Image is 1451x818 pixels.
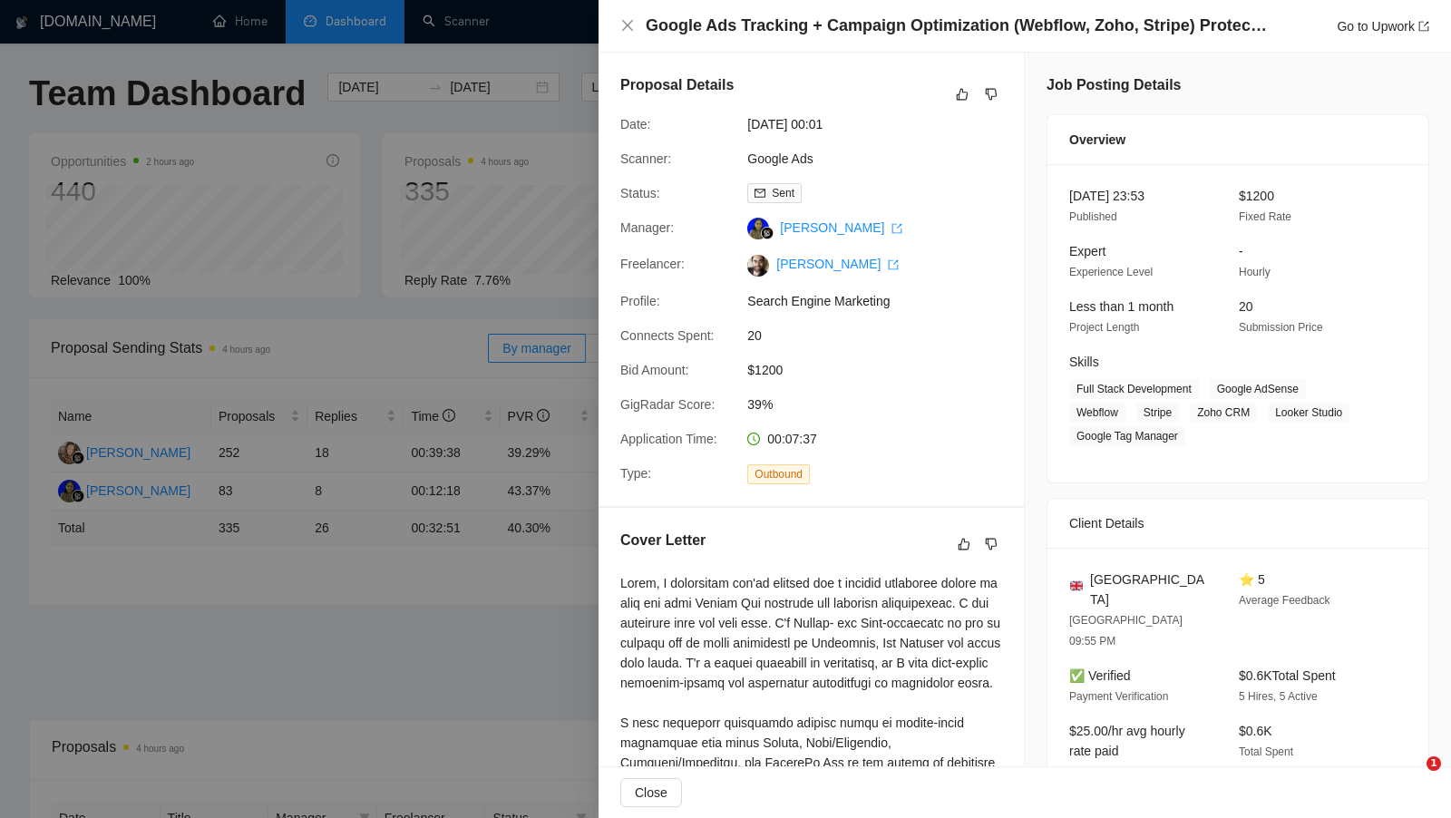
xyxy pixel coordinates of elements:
[747,291,1019,311] span: Search Engine Marketing
[1239,266,1271,278] span: Hourly
[747,255,769,277] img: c1Al4qfryq8bzq6Kqg8RRpQn4_8sJnFm_HfWemsb5exE0NVqvnNTsDX4FHx1XLZCQ8
[1069,210,1117,223] span: Published
[755,188,765,199] span: mail
[767,432,817,446] span: 00:07:37
[747,326,1019,346] span: 20
[620,18,635,33] span: close
[985,537,998,551] span: dislike
[620,397,715,412] span: GigRadar Score:
[1069,321,1139,334] span: Project Length
[1069,668,1131,683] span: ✅ Verified
[891,223,902,234] span: export
[1239,724,1272,738] span: $0.6K
[1069,189,1144,203] span: [DATE] 23:53
[620,363,689,377] span: Bid Amount:
[620,18,635,34] button: Close
[646,15,1271,37] h4: Google Ads Tracking + Campaign Optimization (Webflow, Zoho, Stripe) Protect Existing Performance
[1210,379,1306,399] span: Google AdSense
[1268,403,1349,423] span: Looker Studio
[1337,19,1429,34] a: Go to Upworkexport
[620,220,674,235] span: Manager:
[1239,189,1274,203] span: $1200
[1069,244,1105,258] span: Expert
[1069,355,1099,369] span: Skills
[747,151,813,166] a: Google Ads
[620,432,717,446] span: Application Time:
[1069,724,1185,758] span: $25.00/hr avg hourly rate paid
[1069,403,1125,423] span: Webflow
[747,433,760,445] span: clock-circle
[1239,244,1243,258] span: -
[747,464,810,484] span: Outbound
[620,466,651,481] span: Type:
[780,220,902,235] a: [PERSON_NAME] export
[1239,572,1265,587] span: ⭐ 5
[1069,499,1407,548] div: Client Details
[1069,266,1153,278] span: Experience Level
[888,259,899,270] span: export
[1136,403,1179,423] span: Stripe
[1239,594,1330,607] span: Average Feedback
[747,394,1019,414] span: 39%
[620,151,671,166] span: Scanner:
[747,360,1019,380] span: $1200
[1239,321,1323,334] span: Submission Price
[620,74,734,96] h5: Proposal Details
[1239,690,1318,703] span: 5 Hires, 5 Active
[620,778,682,807] button: Close
[1069,379,1199,399] span: Full Stack Development
[1239,299,1253,314] span: 20
[1069,299,1173,314] span: Less than 1 month
[1427,756,1441,771] span: 1
[980,83,1002,105] button: dislike
[958,537,970,551] span: like
[1069,614,1183,648] span: [GEOGRAPHIC_DATA] 09:55 PM
[1239,745,1293,758] span: Total Spent
[620,530,706,551] h5: Cover Letter
[985,87,998,102] span: dislike
[635,783,667,803] span: Close
[620,328,715,343] span: Connects Spent:
[620,257,685,271] span: Freelancer:
[1389,756,1433,800] iframe: Intercom live chat
[620,117,650,131] span: Date:
[747,114,1019,134] span: [DATE] 00:01
[772,187,794,200] span: Sent
[1190,403,1257,423] span: Zoho CRM
[620,186,660,200] span: Status:
[776,257,899,271] a: [PERSON_NAME] export
[1070,579,1083,592] img: 🇬🇧
[1069,765,1107,778] span: 2 Hours
[1069,426,1185,446] span: Google Tag Manager
[1239,668,1336,683] span: $0.6K Total Spent
[1069,690,1168,703] span: Payment Verification
[980,533,1002,555] button: dislike
[1047,74,1181,96] h5: Job Posting Details
[956,87,969,102] span: like
[1090,570,1210,609] span: [GEOGRAPHIC_DATA]
[620,294,660,308] span: Profile:
[1418,21,1429,32] span: export
[761,227,774,239] img: gigradar-bm.png
[1069,130,1125,150] span: Overview
[953,533,975,555] button: like
[1239,210,1291,223] span: Fixed Rate
[951,83,973,105] button: like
